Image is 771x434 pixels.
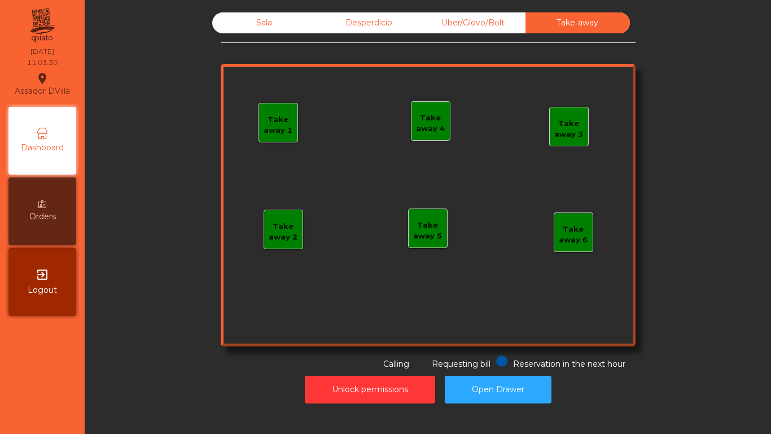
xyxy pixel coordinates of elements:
[30,46,54,57] div: [DATE]
[525,12,630,33] div: Take away
[28,284,57,296] span: Logout
[445,376,551,403] button: Open Drawer
[29,211,56,223] span: Orders
[513,359,625,369] span: Reservation in the next hour
[409,220,447,242] div: Take away 5
[212,12,317,33] div: Sala
[411,112,450,134] div: Take away 4
[27,58,58,68] div: 11:03:30
[15,70,70,98] div: Assador DVilla
[317,12,421,33] div: Desperdicio
[264,221,303,243] div: Take away 2
[259,114,297,136] div: Take away 1
[36,268,49,281] i: exit_to_app
[28,6,56,45] img: qpiato
[21,142,64,154] span: Dashboard
[383,359,409,369] span: Calling
[305,376,435,403] button: Unlock permissions
[421,12,525,33] div: Uber/Glovo/Bolt
[432,359,490,369] span: Requesting bill
[554,224,593,246] div: Take away 6
[36,72,49,85] i: location_on
[550,118,588,140] div: Take away 3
